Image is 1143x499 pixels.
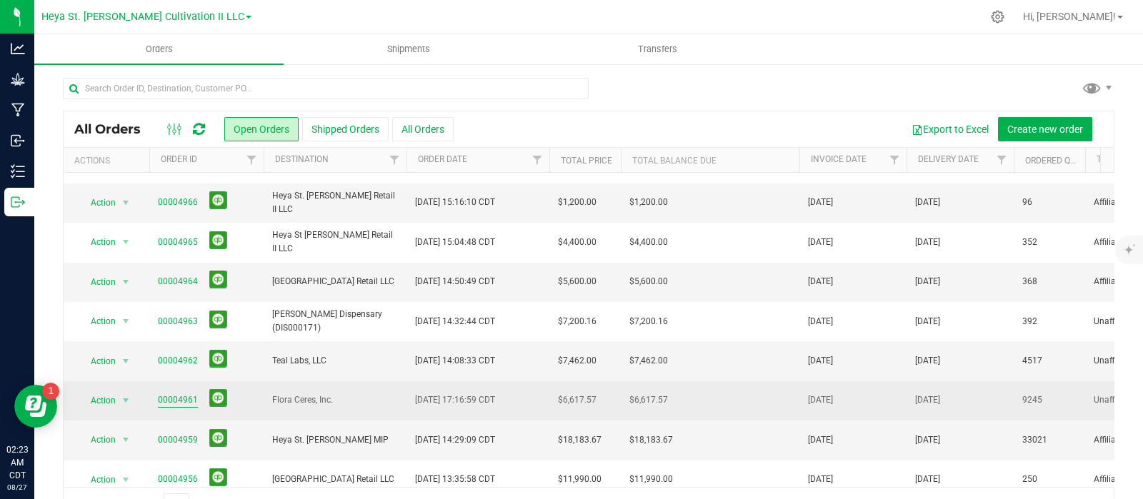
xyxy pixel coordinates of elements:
span: [DATE] [915,315,940,328]
inline-svg: Grow [11,72,25,86]
span: [DATE] 17:16:59 CDT [415,393,495,407]
span: 352 [1022,236,1037,249]
span: Action [78,470,116,490]
span: select [117,232,135,252]
span: [DATE] [808,315,833,328]
th: Total Balance Due [621,148,799,173]
span: Shipments [368,43,449,56]
span: 392 [1022,315,1037,328]
span: Teal Labs, LLC [272,354,398,368]
p: 08/27 [6,482,28,493]
span: [GEOGRAPHIC_DATA] Retail LLC [272,473,398,486]
span: 33021 [1022,433,1047,447]
button: Export to Excel [902,117,998,141]
span: Hi, [PERSON_NAME]! [1023,11,1116,22]
span: Create new order [1007,124,1083,135]
span: $1,200.00 [629,196,668,209]
button: Shipped Orders [302,117,389,141]
span: Transfers [619,43,697,56]
button: Open Orders [224,117,299,141]
span: [DATE] [915,354,940,368]
span: [DATE] 14:50:49 CDT [415,275,495,288]
span: 96 [1022,196,1032,209]
a: 00004966 [158,196,198,209]
span: [DATE] [915,275,940,288]
input: Search Order ID, Destination, Customer PO... [63,78,589,99]
span: [DATE] [808,196,833,209]
inline-svg: Outbound [11,195,25,209]
a: Filter [383,148,406,172]
span: $4,400.00 [629,236,668,249]
span: [GEOGRAPHIC_DATA] Retail LLC [272,275,398,288]
span: Action [78,430,116,450]
span: [PERSON_NAME] Dispensary (DIS000171) [272,308,398,335]
span: Action [78,272,116,292]
a: Destination [275,154,329,164]
span: $5,600.00 [629,275,668,288]
span: select [117,311,135,331]
a: Filter [240,148,264,172]
span: $6,617.57 [558,393,597,407]
span: [DATE] [808,275,833,288]
inline-svg: Inbound [11,133,25,148]
span: Heya St [PERSON_NAME] Retail II LLC [272,228,398,256]
a: Total Price [561,156,612,166]
span: $11,990.00 [629,473,673,486]
span: Action [78,232,116,252]
span: [DATE] 13:35:58 CDT [415,473,495,486]
a: 00004959 [158,433,198,447]
button: Create new order [998,117,1092,141]
span: [DATE] 14:08:33 CDT [415,354,495,368]
a: Filter [883,148,907,172]
a: 00004956 [158,473,198,486]
span: [DATE] [808,354,833,368]
span: $4,400.00 [558,236,597,249]
span: $6,617.57 [629,393,668,407]
span: $5,600.00 [558,275,597,288]
span: [DATE] [915,196,940,209]
inline-svg: Manufacturing [11,103,25,117]
span: [DATE] [808,393,833,407]
span: select [117,430,135,450]
span: 9245 [1022,393,1042,407]
span: Action [78,351,116,371]
span: [DATE] [915,236,940,249]
span: All Orders [74,121,155,137]
inline-svg: Analytics [11,41,25,56]
a: 00004961 [158,393,198,407]
span: select [117,390,135,410]
a: Order Date [418,154,467,164]
span: $1,200.00 [558,196,597,209]
span: $18,183.67 [558,433,602,447]
a: Invoice Date [811,154,867,164]
span: Heya St. [PERSON_NAME] Retail II LLC [272,189,398,216]
span: Heya St. [PERSON_NAME] Cultivation II LLC [41,11,244,23]
span: [DATE] [808,236,833,249]
a: Orders [34,34,284,64]
a: 00004964 [158,275,198,288]
span: $7,462.00 [629,354,668,368]
span: 368 [1022,275,1037,288]
a: Transfers [533,34,782,64]
span: [DATE] [915,433,940,447]
span: select [117,193,135,213]
span: select [117,272,135,292]
a: Order ID [161,154,197,164]
span: [DATE] 14:32:44 CDT [415,315,495,328]
div: Manage settings [989,10,1007,24]
span: 250 [1022,473,1037,486]
button: All Orders [392,117,454,141]
a: Shipments [284,34,533,64]
span: [DATE] [915,393,940,407]
iframe: Resource center [14,385,57,428]
iframe: Resource center unread badge [42,383,59,400]
span: select [117,470,135,490]
span: Orders [126,43,192,56]
a: Ordered qty [1025,156,1080,166]
a: Delivery Date [918,154,979,164]
span: $11,990.00 [558,473,602,486]
span: Action [78,311,116,331]
span: $7,200.16 [558,315,597,328]
span: [DATE] 15:16:10 CDT [415,196,495,209]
